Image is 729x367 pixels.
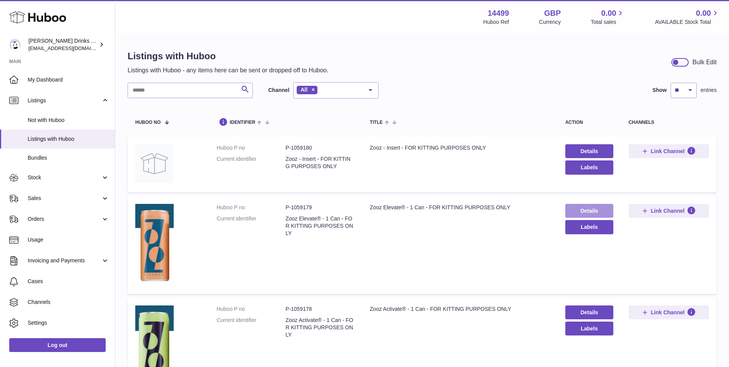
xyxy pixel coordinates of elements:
dt: Huboo P no [217,204,286,211]
img: Zooz Elevate® - 1 Can - FOR KITTING PURPOSES ONLY [135,204,174,284]
button: Link Channel [629,204,709,218]
dd: P-1059180 [286,144,354,152]
span: Sales [28,195,101,202]
button: Labels [565,160,613,174]
dt: Huboo P no [217,305,286,313]
dd: Zooz - Insert - FOR KITTING PURPOSES ONLY [286,155,354,170]
dt: Current identifier [217,155,286,170]
dd: Zooz Elevate® - 1 Can - FOR KITTING PURPOSES ONLY [286,215,354,237]
div: action [565,120,613,125]
span: Link Channel [651,148,684,155]
h1: Listings with Huboo [128,50,329,62]
strong: GBP [544,8,561,18]
button: Link Channel [629,144,709,158]
a: Log out [9,338,106,352]
img: internalAdmin-14499@internal.huboo.com [9,39,21,50]
div: Bulk Edit [692,58,717,67]
span: Usage [28,236,109,244]
span: My Dashboard [28,76,109,83]
span: Total sales [591,18,625,26]
span: Bundles [28,154,109,162]
label: Channel [268,87,289,94]
a: 0.00 Total sales [591,8,625,26]
img: Zooz - Insert - FOR KITTING PURPOSES ONLY [135,144,174,183]
button: Labels [565,220,613,234]
div: Huboo Ref [483,18,509,26]
dd: P-1059179 [286,204,354,211]
span: Stock [28,174,101,181]
span: AVAILABLE Stock Total [655,18,720,26]
span: title [370,120,382,125]
span: Cases [28,278,109,285]
div: Zooz Elevate® - 1 Can - FOR KITTING PURPOSES ONLY [370,204,550,211]
label: Show [653,87,667,94]
span: Huboo no [135,120,161,125]
div: Zooz - Insert - FOR KITTING PURPOSES ONLY [370,144,550,152]
a: Details [565,144,613,158]
a: Details [565,305,613,319]
dt: Huboo P no [217,144,286,152]
dt: Current identifier [217,215,286,237]
dd: P-1059178 [286,305,354,313]
span: Not with Huboo [28,117,109,124]
span: Settings [28,319,109,327]
span: Orders [28,215,101,223]
div: channels [629,120,709,125]
span: 0.00 [696,8,711,18]
button: Link Channel [629,305,709,319]
span: 0.00 [601,8,616,18]
div: [PERSON_NAME] Drinks LTD (t/a Zooz) [28,37,98,52]
dt: Current identifier [217,317,286,339]
span: Listings with Huboo [28,135,109,143]
p: Listings with Huboo - any items here can be sent or dropped off to Huboo. [128,66,329,75]
span: All [301,87,307,93]
span: Link Channel [651,309,684,316]
div: Zooz Activate® - 1 Can - FOR KITTING PURPOSES ONLY [370,305,550,313]
span: identifier [230,120,256,125]
strong: 14499 [488,8,509,18]
a: 0.00 AVAILABLE Stock Total [655,8,720,26]
span: entries [701,87,717,94]
dd: Zooz Activate® - 1 Can - FOR KITTING PURPOSES ONLY [286,317,354,339]
span: Invoicing and Payments [28,257,101,264]
div: Currency [539,18,561,26]
button: Labels [565,322,613,335]
span: Listings [28,97,101,104]
a: Details [565,204,613,218]
span: Link Channel [651,207,684,214]
span: Channels [28,299,109,306]
span: [EMAIL_ADDRESS][DOMAIN_NAME] [28,45,113,51]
